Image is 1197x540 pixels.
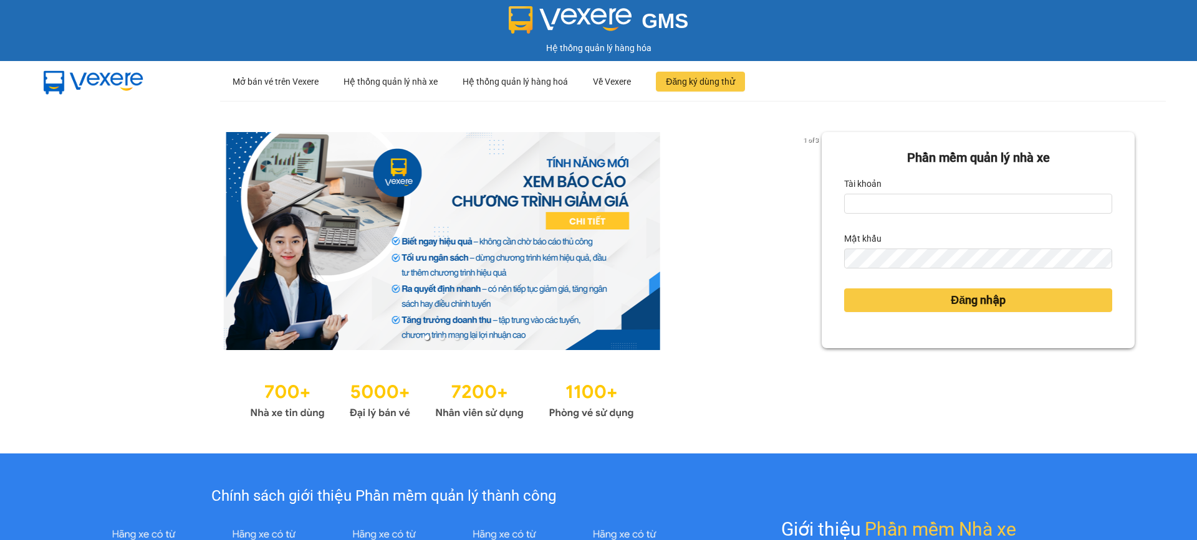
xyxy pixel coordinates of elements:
[656,72,745,92] button: Đăng ký dùng thử
[951,291,1006,309] span: Đăng nhập
[593,62,631,102] div: Về Vexere
[844,229,882,249] label: Mật khẩu
[31,61,156,102] img: mbUUG5Q.png
[844,174,882,194] label: Tài khoản
[454,335,459,340] li: slide item 3
[344,62,438,102] div: Hệ thống quản lý nhà xe
[509,6,632,34] img: logo 2
[666,75,735,88] span: Đăng ký dùng thử
[642,9,688,32] span: GMS
[463,62,568,102] div: Hệ thống quản lý hàng hoá
[844,194,1112,214] input: Tài khoản
[84,485,684,508] div: Chính sách giới thiệu Phần mềm quản lý thành công
[233,62,319,102] div: Mở bán vé trên Vexere
[844,249,1112,268] input: Mật khẩu
[425,335,430,340] li: slide item 1
[3,41,1194,55] div: Hệ thống quản lý hàng hóa
[844,288,1112,312] button: Đăng nhập
[509,19,689,29] a: GMS
[800,132,822,148] p: 1 of 3
[62,132,80,350] button: previous slide / item
[844,148,1112,168] div: Phần mềm quản lý nhà xe
[804,132,822,350] button: next slide / item
[250,375,634,422] img: Statistics.png
[440,335,445,340] li: slide item 2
